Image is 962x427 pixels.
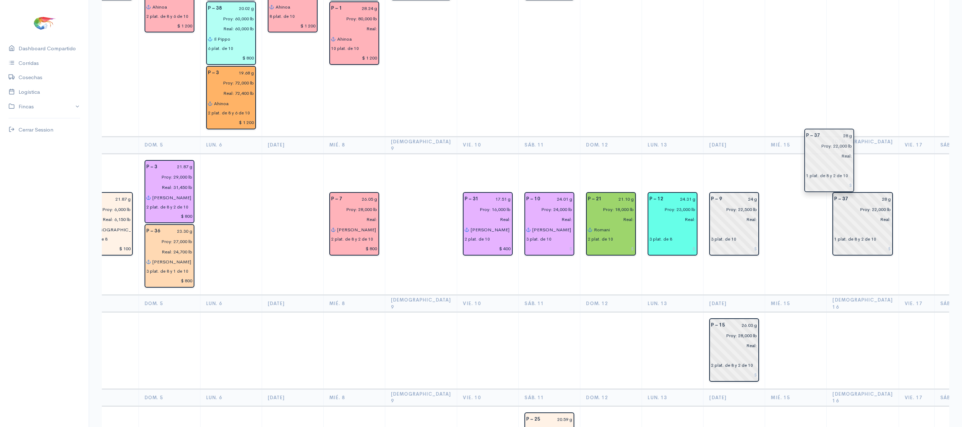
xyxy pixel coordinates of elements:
th: Sáb. 11 [519,389,580,406]
div: 2 plat. de 8 y 6 de 10 [208,110,250,116]
input: $ [711,370,757,380]
th: [DATE] [704,137,765,154]
input: $ [85,243,131,254]
th: Lun. 13 [642,137,704,154]
th: Dom. 12 [580,389,642,406]
div: 3 plat. de 10 [526,236,551,242]
input: $ [331,53,377,63]
input: pescadas [460,214,511,225]
div: Piscina: 31 Peso: 17.51 g Libras Proy: 16,000 lb Empacadora: Songa Gabarra: Abel Elian Plataforma... [463,192,513,256]
th: Sáb. 4 [77,137,138,154]
input: estimadas [460,204,511,215]
div: P – 10 [522,194,544,204]
input: g [226,3,254,14]
th: Mié. 15 [765,389,827,406]
div: 2 plat. de 10 [588,236,613,242]
th: [DATE] [262,137,323,154]
input: g [544,414,573,425]
input: estimadas [584,204,634,215]
input: estimadas [204,14,254,24]
th: [DATE] [262,389,323,406]
div: Piscina: 37 Peso: 28 g Libras Proy: 22,000 lb Empacadora: Sin asignar Plataformas: 1 plat. de 8 y... [832,192,893,256]
th: Mié. 15 [765,295,827,312]
div: Piscina: 9 Peso: 24 g Libras Proy: 22,500 lb Empacadora: Sin asignar Plataformas: 3 plat. de 10 [709,192,759,256]
input: $ [208,53,254,63]
th: Mié. 8 [323,295,385,312]
div: 2 plat. de 8 y 2 de 10 [331,236,373,242]
div: P – 3 [204,68,223,78]
input: estimadas [142,172,193,182]
input: g [346,194,377,204]
th: Dom. 12 [580,295,642,312]
input: estimadas [645,204,696,215]
th: [DATE] [262,295,323,312]
div: 8 plat. de 10 [270,13,295,20]
div: Piscina: 7 Peso: 26.05 g Libras Proy: 28,000 lb Empacadora: Promarisco Gabarra: Abel Elian Plataf... [329,192,379,256]
div: Piscina: 38 Peso: 20.02 g Libras Proy: 60,000 lb Libras Reales: 60,000 lb Rendimiento: 100.0% Emp... [206,1,256,65]
th: Sáb. 4 [77,295,138,312]
div: 6 plat. de 10 [208,45,233,52]
div: Piscina: 1 Peso: 28.24 g Libras Proy: 80,000 lb Empacadora: Promarisco Gabarra: Ahinoa Plataforma... [329,1,379,65]
input: g [606,194,634,204]
input: g [729,320,757,330]
th: Vie. 10 [457,137,519,154]
th: Dom. 5 [138,137,200,154]
div: Piscina: 12 Peso: 24.31 g Libras Proy: 23,000 lb Empacadora: Promarosa Plataformas: 3 plat. de 8 [648,192,697,256]
input: pescadas [204,88,254,98]
input: estimadas [707,204,757,215]
th: [DEMOGRAPHIC_DATA] 9 [385,295,457,312]
div: P – 36 [142,226,164,236]
div: P – 7 [327,194,346,204]
th: [DEMOGRAPHIC_DATA] 16 [827,389,899,406]
input: $ [146,276,193,286]
div: P – 3 [142,162,162,172]
th: Lun. 6 [200,295,262,312]
div: 2 plat. de 8 y 2 de 10 [146,204,188,210]
input: pescadas [327,214,377,225]
th: Lun. 6 [200,389,262,406]
div: P – 21 [584,194,606,204]
div: 3 plat. de 10 [711,236,736,242]
input: $ [834,243,891,254]
input: g [164,226,193,236]
div: 3 plat. de 8 y 1 de 10 [146,268,188,274]
div: P – 1 [327,3,346,14]
th: Vie. 17 [899,137,935,154]
input: pescadas [707,341,757,351]
input: estimadas [204,78,254,88]
input: pescadas [327,24,377,34]
th: Lun. 13 [642,295,704,312]
input: estimadas [80,204,131,215]
div: Piscina: 3 Peso: 21.87 g Libras Proy: 29,000 lb Libras Reales: 31,450 lb Rendimiento: 108.4% Empa... [145,160,194,223]
input: estimadas [522,204,573,215]
th: [DATE] [704,295,765,312]
input: estimadas [707,330,757,341]
th: [DATE] [704,389,765,406]
input: pescadas [204,24,254,34]
div: P – 37 [830,194,852,204]
input: estimadas [830,204,891,215]
div: P – 9 [707,194,726,204]
th: Dom. 5 [138,295,200,312]
th: Sáb. 4 [77,389,138,406]
input: g [852,194,891,204]
div: 2 plat. de 8 y 2 de 10 [711,362,753,369]
input: estimadas [327,204,377,215]
div: Piscina: 15 Peso: 26.03 g Libras Proy: 28,000 lb Empacadora: Sin asignar Plataformas: 2 plat. de ... [709,318,759,382]
th: Vie. 17 [899,295,935,312]
input: g [544,194,573,204]
div: Piscina: 10 Peso: 24.01 g Libras Proy: 24,000 lb Empacadora: Songa Gabarra: Shakira 2 Plataformas... [524,192,574,256]
input: g [223,68,254,78]
th: Mié. 15 [765,137,827,154]
div: 3 plat. de 8 [649,236,672,242]
th: Sáb. 11 [519,137,580,154]
input: pescadas [830,214,891,225]
div: P – 38 [204,3,226,14]
input: $ [649,243,696,254]
div: 1 plat. de 8 y 2 de 10 [834,236,876,242]
th: Vie. 10 [457,389,519,406]
input: $ [465,243,511,254]
th: [DEMOGRAPHIC_DATA] 16 [827,137,899,154]
input: $ [588,243,634,254]
input: pescadas [645,214,696,225]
